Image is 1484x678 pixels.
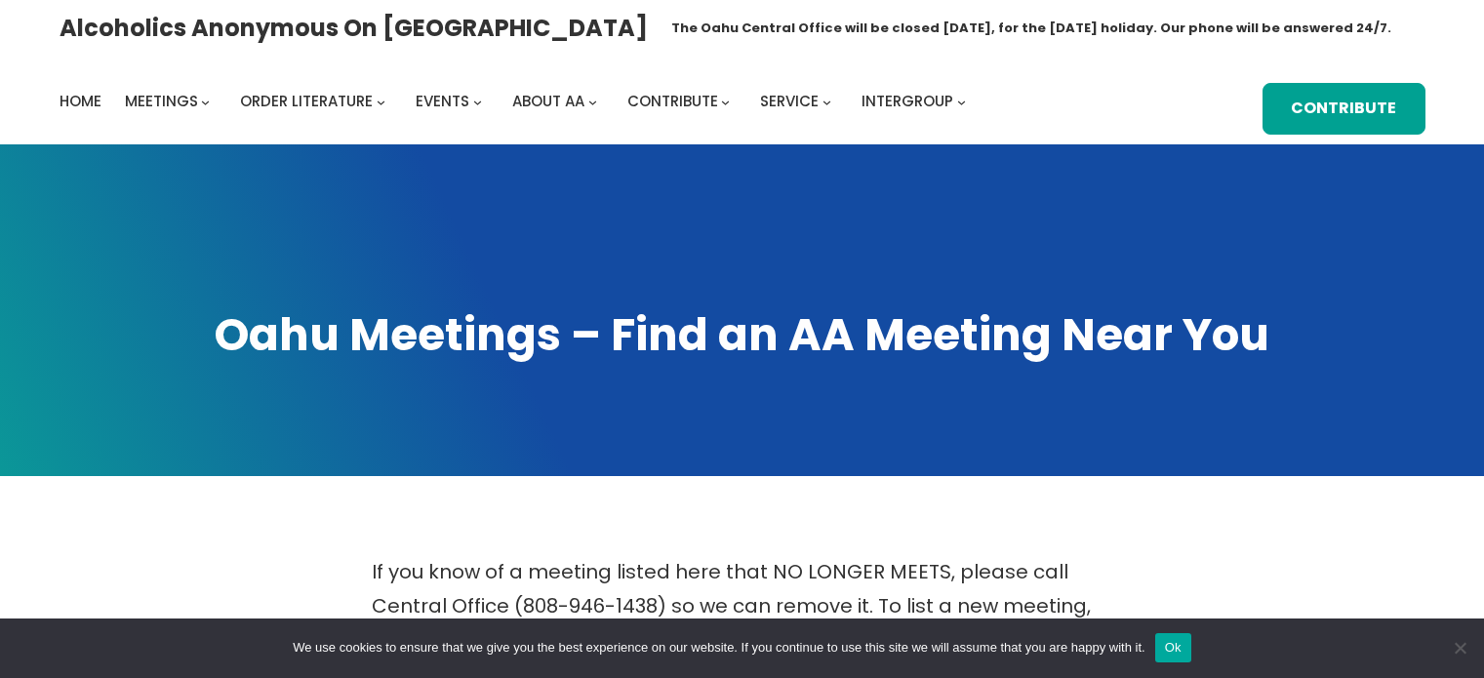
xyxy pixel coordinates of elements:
button: Meetings submenu [201,98,210,106]
button: Ok [1155,633,1191,662]
span: Events [416,91,469,111]
h1: The Oahu Central Office will be closed [DATE], for the [DATE] holiday. Our phone will be answered... [671,19,1391,38]
a: Contribute [627,88,718,115]
button: Events submenu [473,98,482,106]
button: Contribute submenu [721,98,730,106]
button: Intergroup submenu [957,98,966,106]
span: Meetings [125,91,198,111]
span: Service [760,91,819,111]
a: Service [760,88,819,115]
nav: Intergroup [60,88,973,115]
button: About AA submenu [588,98,597,106]
p: If you know of a meeting listed here that NO LONGER MEETS, please call Central Office (808-946-14... [372,555,1113,658]
span: No [1450,638,1469,658]
span: We use cookies to ensure that we give you the best experience on our website. If you continue to ... [293,638,1144,658]
span: Home [60,91,101,111]
span: Order Literature [240,91,373,111]
span: Contribute [627,91,718,111]
a: Meetings [125,88,198,115]
span: About AA [512,91,584,111]
button: Order Literature submenu [377,98,385,106]
span: Intergroup [862,91,953,111]
h1: Oahu Meetings – Find an AA Meeting Near You [60,304,1425,365]
a: Contribute [1263,83,1424,135]
a: Alcoholics Anonymous on [GEOGRAPHIC_DATA] [60,7,648,49]
a: Intergroup [862,88,953,115]
a: About AA [512,88,584,115]
button: Service submenu [822,98,831,106]
a: Home [60,88,101,115]
a: Events [416,88,469,115]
